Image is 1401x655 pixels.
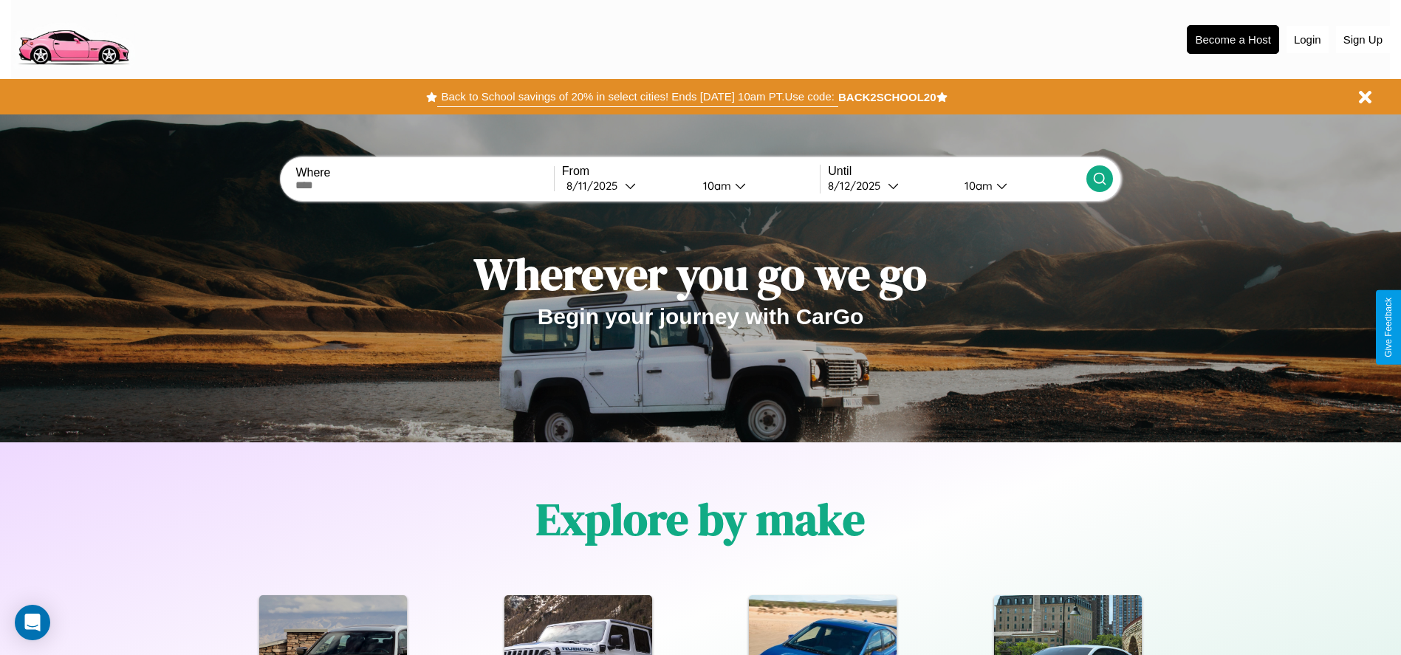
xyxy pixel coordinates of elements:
[1287,26,1329,53] button: Login
[15,605,50,640] div: Open Intercom Messenger
[957,179,996,193] div: 10am
[1187,25,1279,54] button: Become a Host
[295,166,553,179] label: Where
[437,86,837,107] button: Back to School savings of 20% in select cities! Ends [DATE] 10am PT.Use code:
[536,489,865,549] h1: Explore by make
[1336,26,1390,53] button: Sign Up
[828,179,888,193] div: 8 / 12 / 2025
[562,178,691,193] button: 8/11/2025
[11,7,135,69] img: logo
[953,178,1086,193] button: 10am
[828,165,1086,178] label: Until
[1383,298,1394,357] div: Give Feedback
[691,178,821,193] button: 10am
[562,165,820,178] label: From
[566,179,625,193] div: 8 / 11 / 2025
[838,91,936,103] b: BACK2SCHOOL20
[696,179,735,193] div: 10am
